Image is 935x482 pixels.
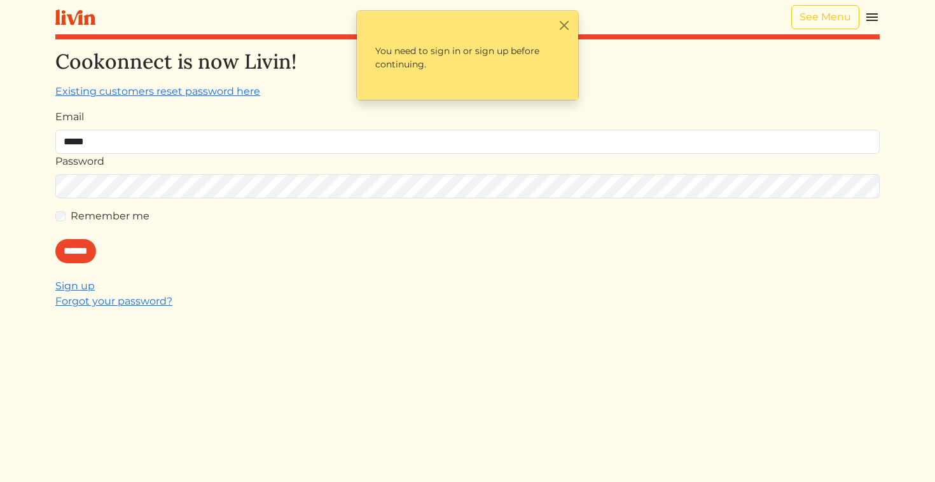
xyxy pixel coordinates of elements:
p: You need to sign in or sign up before continuing. [364,34,571,82]
label: Remember me [71,209,149,224]
a: See Menu [791,5,859,29]
h2: Cookonnect is now Livin! [55,50,880,74]
a: Existing customers reset password here [55,85,260,97]
a: Sign up [55,280,95,292]
label: Email [55,109,84,125]
label: Password [55,154,104,169]
img: livin-logo-a0d97d1a881af30f6274990eb6222085a2533c92bbd1e4f22c21b4f0d0e3210c.svg [55,10,95,25]
img: menu_hamburger-cb6d353cf0ecd9f46ceae1c99ecbeb4a00e71ca567a856bd81f57e9d8c17bb26.svg [864,10,880,25]
button: Close [557,18,571,32]
a: Forgot your password? [55,295,172,307]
